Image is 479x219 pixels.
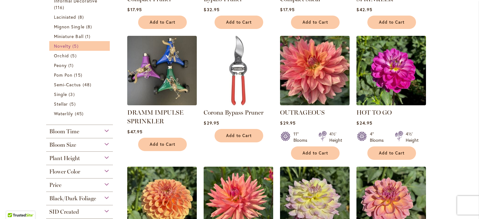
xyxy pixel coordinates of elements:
span: Bloom Size [49,141,76,148]
span: Waterlily [54,111,73,117]
a: Corona Bypass Pruner [204,109,264,116]
span: Add to Cart [379,150,404,156]
span: 8 [78,14,85,20]
span: Orchid [54,53,69,59]
a: Mignon Single 8 [54,23,107,30]
a: Waterlily 45 [54,110,107,117]
button: Add to Cart [138,138,187,151]
a: Semi-Cactus 48 [54,81,107,88]
span: Add to Cart [150,20,175,25]
span: Stellar [54,101,68,107]
span: 1 [85,33,92,40]
a: Miniature Ball 1 [54,33,107,40]
button: Add to Cart [215,16,263,29]
span: Mignon Single [54,24,85,30]
span: Add to Cart [379,20,404,25]
span: 5 [70,52,78,59]
img: HOT TO GO [356,36,426,105]
span: Price [49,182,61,188]
button: Add to Cart [215,129,263,142]
span: 116 [54,4,66,11]
button: Add to Cart [367,146,416,160]
span: Add to Cart [226,20,252,25]
span: Add to Cart [226,133,252,138]
a: HOT TO GO [356,101,426,107]
span: Add to Cart [150,142,175,147]
span: Laciniated [54,14,76,20]
a: Orchid 5 [54,52,107,59]
a: Laciniated 8 [54,14,107,20]
span: Black/Dark Foliage [49,195,96,202]
button: Add to Cart [367,16,416,29]
a: Stellar 5 [54,101,107,107]
span: $29.95 [204,120,219,126]
span: 45 [75,110,85,117]
img: Corona Bypass Pruner [204,36,273,105]
span: $17.95 [280,7,294,12]
a: Novelty 5 [54,43,107,49]
span: Novelty [54,43,71,49]
span: $47.95 [127,129,142,135]
span: $17.95 [127,7,142,12]
span: Miniature Ball [54,33,84,39]
iframe: Launch Accessibility Center [5,197,22,214]
span: Bloom Time [49,128,79,135]
a: HOT TO GO [356,109,392,116]
span: 15 [74,72,84,78]
a: Corona Bypass Pruner [204,101,273,107]
a: OUTRAGEOUS [280,101,350,107]
span: Add to Cart [302,20,328,25]
span: 5 [72,43,80,49]
a: OUTRAGEOUS [280,109,325,116]
a: DRAMM IMPULSE SPRINKLER [127,101,197,107]
a: Pom Pon 15 [54,72,107,78]
img: DRAMM IMPULSE SPRINKLER [127,36,197,105]
span: Single [54,91,67,97]
button: Add to Cart [138,16,187,29]
span: Add to Cart [302,150,328,156]
span: 8 [86,23,94,30]
a: Peony 1 [54,62,107,69]
span: 5 [70,101,77,107]
div: 4" Blooms [370,131,387,143]
img: OUTRAGEOUS [280,36,350,105]
div: 4½' Height [406,131,419,143]
span: Peony [54,62,67,68]
div: 4½' Height [329,131,342,143]
span: Plant Height [49,155,80,162]
span: Flower Color [49,168,80,175]
span: $24.95 [356,120,372,126]
button: Add to Cart [291,146,340,160]
span: 3 [69,91,76,98]
span: 1 [68,62,75,69]
span: $32.95 [204,7,219,12]
div: 11" Blooms [293,131,311,143]
a: Single 3 [54,91,107,98]
span: 48 [83,81,93,88]
span: Pom Pon [54,72,72,78]
span: $42.95 [356,7,372,12]
a: DRAMM IMPULSE SPRINKLER [127,109,183,125]
span: SID Created [49,208,79,215]
button: Add to Cart [291,16,340,29]
span: $29.95 [280,120,295,126]
span: Semi-Cactus [54,82,81,88]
